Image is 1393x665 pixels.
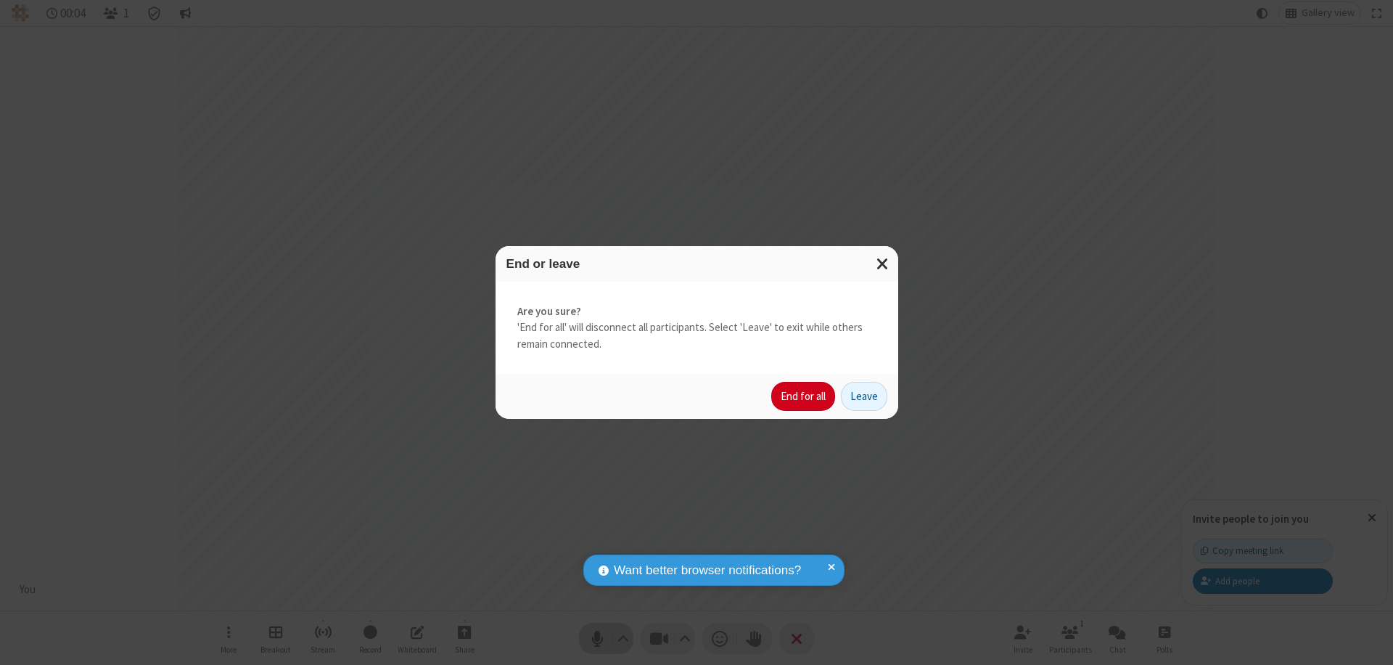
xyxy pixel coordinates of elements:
span: Want better browser notifications? [614,561,801,580]
button: Close modal [868,246,898,282]
button: End for all [771,382,835,411]
strong: Are you sure? [517,303,876,320]
div: 'End for all' will disconnect all participants. Select 'Leave' to exit while others remain connec... [496,282,898,375]
h3: End or leave [506,257,887,271]
button: Leave [841,382,887,411]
